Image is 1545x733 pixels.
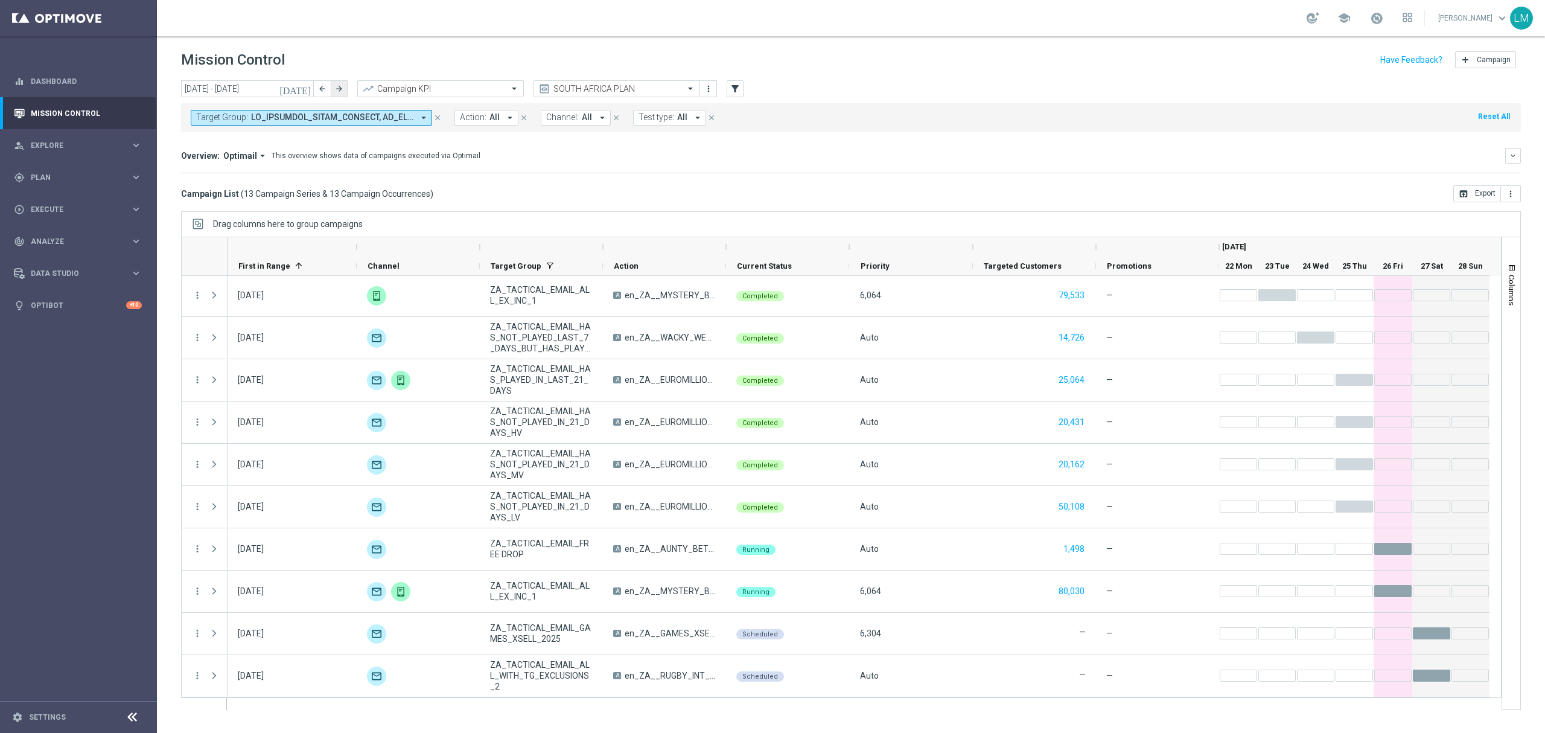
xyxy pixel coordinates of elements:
[1337,11,1351,25] span: school
[1057,499,1086,514] button: 50,108
[13,301,142,310] button: lightbulb Optibot +10
[1107,261,1152,270] span: Promotions
[613,376,621,383] span: A
[192,290,203,301] button: more_vert
[430,188,433,199] span: )
[238,459,264,470] div: 25 Sep 2025, Thursday
[505,112,515,123] i: arrow_drop_down
[182,655,228,697] div: Press SPACE to select this row.
[367,667,386,686] img: Optimail
[1455,51,1516,68] button: add Campaign
[314,80,331,97] button: arrow_back
[737,261,792,270] span: Current Status
[192,670,203,681] button: more_vert
[582,112,592,123] span: All
[1380,56,1442,64] input: Have Feedback?
[31,289,126,321] a: Optibot
[860,629,881,638] span: 6,304
[362,83,374,95] i: trending_up
[13,173,142,182] div: gps_fixed Plan keyboard_arrow_right
[192,417,203,427] button: more_vert
[192,332,203,343] i: more_vert
[14,204,130,215] div: Execute
[278,80,314,98] button: [DATE]
[13,237,142,246] button: track_changes Analyze keyboard_arrow_right
[182,613,228,655] div: Press SPACE to select this row.
[14,204,25,215] i: play_circle_outline
[742,377,778,385] span: Completed
[1507,275,1517,306] span: Columns
[14,289,142,321] div: Optibot
[31,65,142,97] a: Dashboard
[367,498,386,517] img: Optimail
[633,110,706,126] button: Test type: All arrow_drop_down
[1461,55,1470,65] i: add
[228,571,1489,613] div: Press SPACE to select this row.
[238,628,264,639] div: 27 Sep 2025, Saturday
[1057,373,1086,388] button: 25,064
[612,114,620,122] i: close
[13,269,142,278] div: Data Studio keyboard_arrow_right
[490,406,593,438] span: ZA_TACTICAL_EMAIL_HAS_NOT_PLAYED_IN_21_DAYS_HV
[130,139,142,151] i: keyboard_arrow_right
[238,586,264,597] div: 26 Sep 2025, Friday
[1437,9,1510,27] a: [PERSON_NAME]keyboard_arrow_down
[192,543,203,554] i: more_vert
[238,670,264,681] div: 27 Sep 2025, Saturday
[192,459,203,470] button: more_vert
[367,371,386,390] img: Optimail
[692,112,703,123] i: arrow_drop_down
[625,543,716,554] span: en_ZA__AUNTY_BETSY_FREEBIE_DROP_4__EMT_ALL_EM_TAC_LT
[238,543,264,554] div: 26 Sep 2025, Friday
[1477,110,1511,123] button: Reset All
[318,85,327,93] i: arrow_back
[432,111,443,124] button: close
[1505,148,1521,164] button: keyboard_arrow_down
[367,582,386,601] img: Optimail
[860,671,879,680] span: Auto
[736,586,776,597] colored-tag: Running
[490,538,593,560] span: ZA_TACTICAL_EMAIL_FREE DROP
[213,219,363,229] div: Row Groups
[742,546,769,554] span: Running
[14,65,142,97] div: Dashboard
[1106,459,1113,470] span: —
[1222,242,1246,251] span: [DATE]
[1057,584,1086,599] button: 80,030
[13,109,142,118] button: Mission Control
[736,417,784,428] colored-tag: Completed
[1302,261,1329,270] span: 24 Wed
[367,540,386,559] div: Optimail
[391,371,410,390] img: Embedded Messaging
[489,112,500,123] span: All
[335,85,343,93] i: arrow_forward
[13,77,142,86] div: equalizer Dashboard
[14,236,130,247] div: Analyze
[29,714,66,721] a: Settings
[736,543,776,555] colored-tag: Running
[391,582,410,601] img: Embedded Messaging
[1501,185,1521,202] button: more_vert
[238,261,290,270] span: First in Range
[130,235,142,247] i: keyboard_arrow_right
[228,655,1489,697] div: Press SPACE to select this row.
[241,188,244,199] span: (
[367,413,386,432] div: Optimail
[490,659,593,692] span: ZA_TACTICAL_EMAIL_ALL_WITH_TG_EXCLUSIONS_2
[192,586,203,597] button: more_vert
[182,317,228,359] div: Press SPACE to select this row.
[181,188,433,199] h3: Campaign List
[130,267,142,279] i: keyboard_arrow_right
[860,417,879,427] span: Auto
[1057,288,1086,303] button: 79,533
[1506,189,1515,199] i: more_vert
[13,205,142,214] div: play_circle_outline Execute keyboard_arrow_right
[625,501,716,512] span: en_ZA__EUROMILLIONS_FREE_SPINS_LOTTO_BONUS_COMBO_REACTIVATION_LOW_VALUE__EMT_ALL_EM_TAC_LT
[130,171,142,183] i: keyboard_arrow_right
